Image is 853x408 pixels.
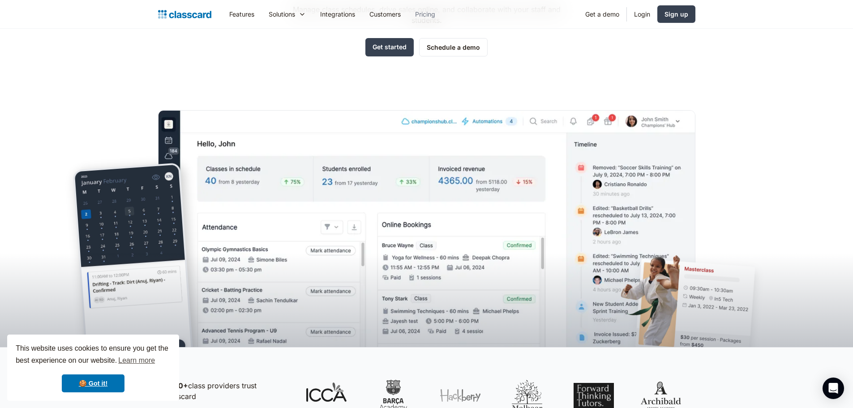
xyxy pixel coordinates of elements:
[117,354,156,367] a: learn more about cookies
[313,4,362,24] a: Integrations
[222,4,261,24] a: Features
[365,38,414,56] a: Get started
[163,380,288,402] p: class providers trust Classcard
[578,4,626,24] a: Get a demo
[664,9,688,19] div: Sign up
[62,374,124,392] a: dismiss cookie message
[261,4,313,24] div: Solutions
[16,343,171,367] span: This website uses cookies to ensure you get the best experience on our website.
[823,378,844,399] div: Open Intercom Messenger
[657,5,695,23] a: Sign up
[408,4,442,24] a: Pricing
[627,4,657,24] a: Login
[419,38,488,56] a: Schedule a demo
[362,4,408,24] a: Customers
[269,9,295,19] div: Solutions
[158,8,211,21] a: home
[7,335,179,401] div: cookieconsent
